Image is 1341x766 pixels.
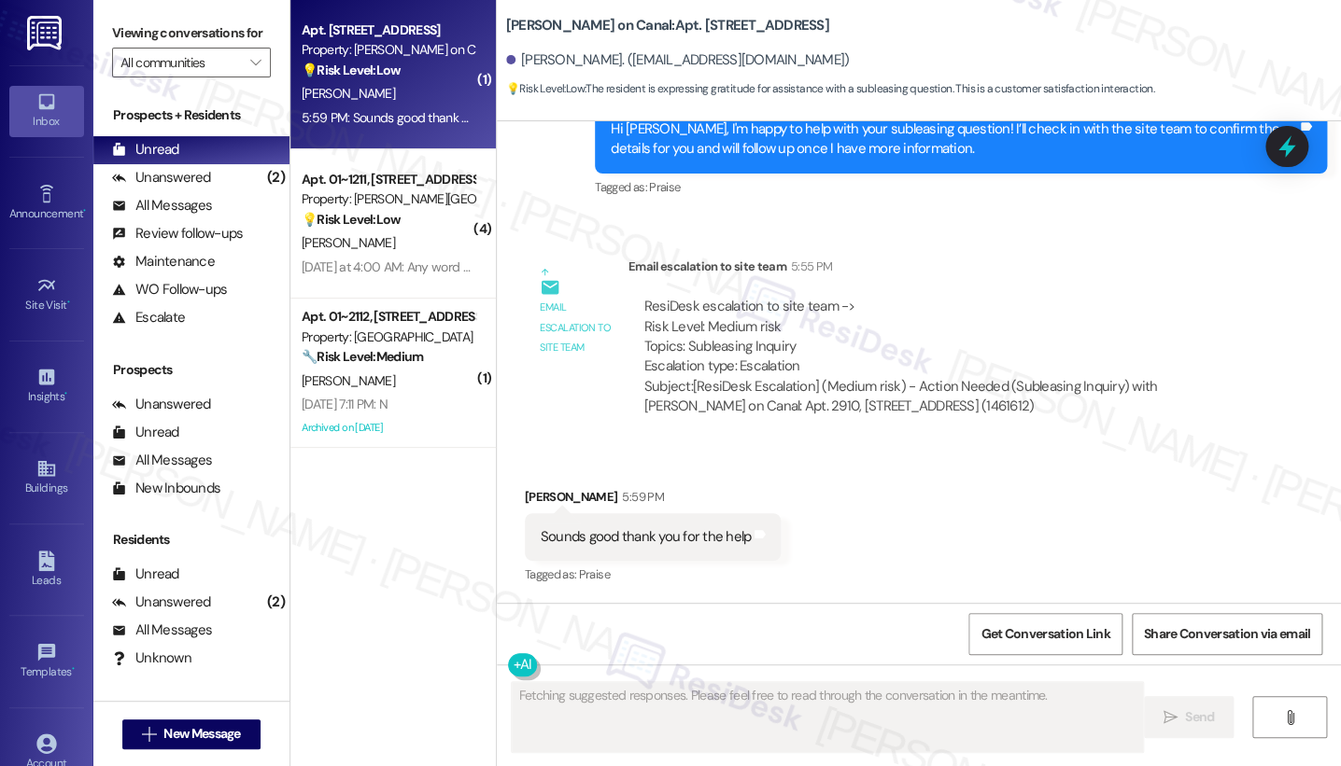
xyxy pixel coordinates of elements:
div: Unanswered [112,395,211,414]
div: WO Follow-ups [112,280,227,299]
a: Inbox [9,86,84,136]
button: Get Conversation Link [968,613,1122,655]
div: Property: [PERSON_NAME] on Canal [302,40,474,60]
div: Apt. 01~2112, [STREET_ADDRESS][PERSON_NAME] [302,307,474,327]
div: Tagged as: [525,561,782,588]
a: Buildings [9,453,84,503]
div: All Messages [112,620,212,640]
i:  [1164,710,1178,725]
div: All Messages [112,451,212,470]
div: Apt. [STREET_ADDRESS] [302,21,474,40]
div: Property: [PERSON_NAME][GEOGRAPHIC_DATA] [302,189,474,209]
span: • [83,204,86,217]
div: Unknown [112,648,191,668]
div: Residents [93,530,289,550]
div: Property: [GEOGRAPHIC_DATA] [302,327,474,347]
div: (2) [262,588,289,617]
div: (2) [262,163,289,192]
span: [PERSON_NAME] [302,372,395,389]
div: Review follow-ups [112,224,243,244]
div: Sounds good thank you for the help [541,527,752,547]
div: [PERSON_NAME]. ([EMAIL_ADDRESS][DOMAIN_NAME]) [506,50,850,70]
div: Email escalation to site team [628,257,1257,283]
div: Maintenance [112,252,215,272]
textarea: Fetching suggested responses. Please feel free to read through the conversation in the meantime. [512,682,1143,752]
div: Hi [PERSON_NAME], I'm happy to help with your subleasing question! I’ll check in with the site te... [611,119,1297,160]
div: Escalate [112,308,185,327]
strong: 💡 Risk Level: Low [302,62,401,78]
span: Praise [649,179,680,195]
span: [PERSON_NAME] [302,85,395,102]
span: • [64,387,67,400]
span: New Message [163,724,240,744]
strong: 💡 Risk Level: Low [506,81,585,96]
i:  [142,727,156,742]
i:  [250,55,261,70]
a: Insights • [9,361,84,411]
div: [DATE] 7:11 PM: N [302,396,388,412]
input: All communities [120,48,241,77]
strong: 💡 Risk Level: Low [302,211,401,228]
div: Archived on [DATE] [300,416,476,439]
div: Apt. 01~1211, [STREET_ADDRESS][PERSON_NAME] [302,170,474,189]
div: ResiDesk escalation to site team -> Risk Level: Medium risk Topics: Subleasing Inquiry Escalation... [644,297,1241,377]
div: Email escalation to site team [540,298,613,357]
a: Leads [9,545,84,595]
button: Share Conversation via email [1132,613,1322,655]
span: Send [1185,707,1214,727]
a: Templates • [9,636,84,687]
i:  [1282,710,1296,725]
button: New Message [122,719,261,749]
img: ResiDesk Logo [27,16,65,50]
div: Prospects [93,360,289,380]
div: [DATE] at 4:00 AM: Any word on getting our coffee station back? I miss that also... removed that ... [302,258,1001,275]
label: Viewing conversations for [112,19,271,48]
div: New Inbounds [112,479,220,498]
div: Unread [112,423,179,442]
button: Send [1144,696,1235,738]
span: Share Conversation via email [1144,624,1310,644]
span: • [72,662,75,675]
div: 5:59 PM: Sounds good thank you for the help [302,109,546,126]
div: Prospects + Residents [93,105,289,125]
span: Praise [579,566,610,582]
span: [PERSON_NAME] [302,234,395,251]
span: : The resident is expressing gratitude for assistance with a subleasing question. This is a custo... [506,79,1154,99]
strong: 🔧 Risk Level: Medium [302,348,423,365]
a: Site Visit • [9,270,84,320]
div: All Messages [112,196,212,216]
div: [PERSON_NAME] [525,487,782,513]
div: Unread [112,564,179,584]
div: 5:59 PM [617,487,663,507]
div: Subject: [ResiDesk Escalation] (Medium risk) - Action Needed (Subleasing Inquiry) with [PERSON_NA... [644,377,1241,417]
div: Unanswered [112,592,211,612]
div: Tagged as: [595,174,1327,201]
b: [PERSON_NAME] on Canal: Apt. [STREET_ADDRESS] [506,16,829,35]
div: 5:55 PM [786,257,832,276]
span: Get Conversation Link [981,624,1109,644]
div: Unanswered [112,168,211,188]
span: • [67,296,70,309]
div: Unread [112,140,179,160]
